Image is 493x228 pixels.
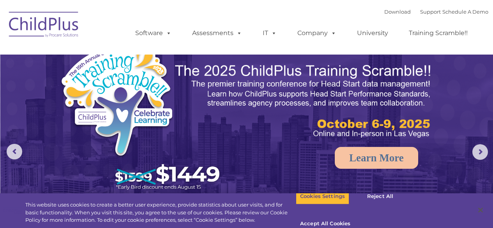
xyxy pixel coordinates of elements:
[255,25,284,41] a: IT
[356,188,405,205] button: Reject All
[384,9,411,15] a: Download
[290,25,344,41] a: Company
[127,25,179,41] a: Software
[296,188,349,205] button: Cookies Settings
[401,25,475,41] a: Training Scramble!!
[184,25,250,41] a: Assessments
[349,25,396,41] a: University
[472,201,489,219] button: Close
[442,9,488,15] a: Schedule A Demo
[5,6,83,45] img: ChildPlus by Procare Solutions
[420,9,441,15] a: Support
[384,9,488,15] font: |
[335,147,418,169] a: Learn More
[25,201,296,224] div: This website uses cookies to create a better user experience, provide statistics about user visit...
